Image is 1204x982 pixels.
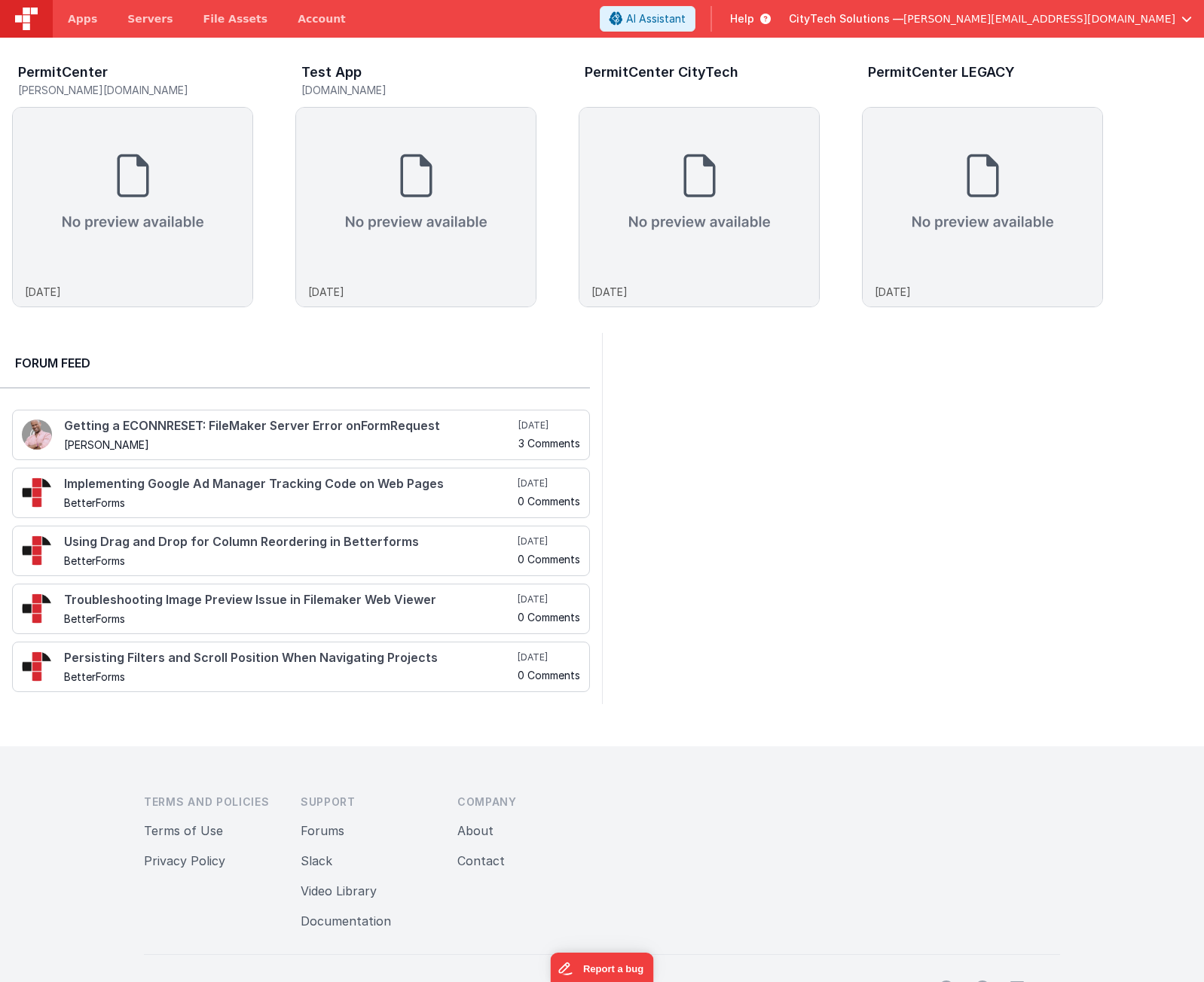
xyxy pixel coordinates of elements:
[518,419,580,432] h5: [DATE]
[68,11,97,26] span: Apps
[64,439,515,450] h5: [PERSON_NAME]
[301,794,433,810] h3: Support
[144,794,277,810] h3: Terms and Policies
[875,284,911,300] p: [DATE]
[518,611,580,623] h5: 0 Comments
[301,84,536,96] h5: [DOMAIN_NAME]
[64,497,515,508] h5: BetterForms
[301,853,332,868] a: Slack
[518,593,580,605] h5: [DATE]
[64,419,515,433] h4: Getting a ECONNRESET: FileMaker Server Error onFormRequest
[12,468,590,518] a: Implementing Google Ad Manager Tracking Code on Web Pages BetterForms [DATE] 0 Comments
[127,11,173,26] span: Servers
[730,11,754,26] span: Help
[626,11,686,26] span: AI Assistant
[301,65,362,80] h3: Test App
[457,822,494,840] button: About
[301,822,344,840] button: Forums
[12,642,590,692] a: Persisting Filters and Scroll Position When Navigating Projects BetterForms [DATE] 0 Comments
[518,496,580,507] h5: 0 Comments
[203,11,268,26] span: File Assets
[518,554,580,565] h5: 0 Comments
[12,584,590,634] a: Troubleshooting Image Preview Issue in Filemaker Web Viewer BetterForms [DATE] 0 Comments
[518,669,580,681] h5: 0 Comments
[64,613,515,624] h5: BetterForms
[22,477,52,508] img: 295_2.png
[22,419,52,450] img: 411_2.png
[301,882,377,900] button: Video Library
[12,410,590,460] a: Getting a ECONNRESET: FileMaker Server Error onFormRequest [PERSON_NAME] [DATE] 3 Comments
[518,535,580,547] h5: [DATE]
[22,593,52,624] img: 295_2.png
[457,852,505,870] button: Contact
[18,84,253,96] h5: [PERSON_NAME][DOMAIN_NAME]
[518,477,580,489] h5: [DATE]
[457,823,494,838] a: About
[22,535,52,566] img: 295_2.png
[12,526,590,576] a: Using Drag and Drop for Column Reordering in Betterforms BetterForms [DATE] 0 Comments
[591,284,628,300] p: [DATE]
[144,853,225,868] a: Privacy Policy
[18,65,108,80] h3: PermitCenter
[518,651,580,663] h5: [DATE]
[301,852,332,870] button: Slack
[457,794,590,810] h3: Company
[308,284,344,300] p: [DATE]
[64,535,515,549] h4: Using Drag and Drop for Column Reordering in Betterforms
[789,11,1192,26] button: CityTech Solutions — [PERSON_NAME][EMAIL_ADDRESS][DOMAIN_NAME]
[22,651,52,682] img: 295_2.png
[64,555,515,566] h5: BetterForms
[64,477,515,491] h4: Implementing Google Ad Manager Tracking Code on Web Pages
[789,11,903,26] span: CityTech Solutions —
[903,11,1175,26] span: [PERSON_NAME][EMAIL_ADDRESS][DOMAIN_NAME]
[868,65,1015,80] h3: PermitCenter LEGACY
[64,671,515,682] h5: BetterForms
[64,651,515,665] h4: Persisting Filters and Scroll Position When Navigating Projects
[64,593,515,607] h4: Troubleshooting Image Preview Issue in Filemaker Web Viewer
[585,65,738,80] h3: PermitCenter CityTech
[518,438,580,449] h5: 3 Comments
[15,354,575,372] h2: Forum Feed
[144,823,223,838] a: Terms of Use
[600,6,695,32] button: AI Assistant
[301,912,391,930] button: Documentation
